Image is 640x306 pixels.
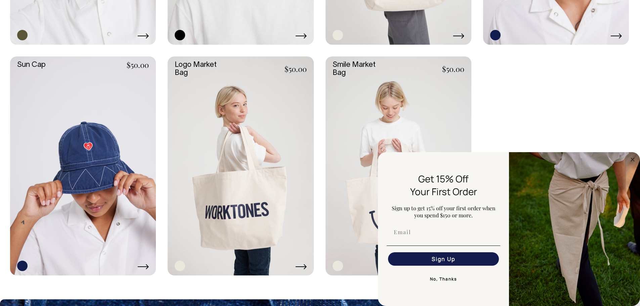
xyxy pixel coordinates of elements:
span: Your First Order [410,185,477,198]
span: Sign up to get 15% off your first order when you spend $150 or more. [392,205,496,219]
button: Sign Up [388,252,499,266]
input: Email [388,225,499,239]
span: Get 15% Off [418,172,469,185]
img: underline [387,246,500,246]
img: 5e34ad8f-4f05-4173-92a8-ea475ee49ac9.jpeg [509,152,640,306]
button: Close dialog [629,156,637,164]
div: FLYOUT Form [378,152,640,306]
button: No, Thanks [387,272,500,286]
